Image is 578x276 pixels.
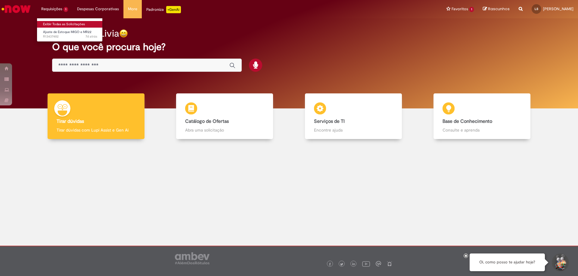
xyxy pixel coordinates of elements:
[37,29,103,40] a: Aberto R13437482 : Ajuste de Estoque MIGO e MR22
[469,7,474,12] span: 1
[314,127,393,133] p: Encontre ajuda
[43,34,97,39] span: R13437482
[328,263,331,266] img: logo_footer_facebook.png
[37,21,103,28] a: Exibir Todas as Solicitações
[376,261,381,266] img: logo_footer_workplace.png
[119,29,128,38] img: happy-face.png
[128,6,137,12] span: More
[41,6,62,12] span: Requisições
[387,261,392,266] img: logo_footer_naosei.png
[314,118,345,124] b: Serviços de TI
[483,6,510,12] a: Rascunhos
[77,6,119,12] span: Despesas Corporativas
[85,34,97,39] time: 21/08/2025 16:39:39
[443,127,521,133] p: Consulte e aprenda
[1,3,32,15] img: ServiceNow
[535,7,538,11] span: LS
[32,93,160,139] a: Tirar dúvidas Tirar dúvidas com Lupi Assist e Gen Ai
[443,118,492,124] b: Base de Conhecimento
[57,118,84,124] b: Tirar dúvidas
[488,6,510,12] span: Rascunhos
[85,34,97,39] span: 7d atrás
[43,30,92,34] span: Ajuste de Estoque MIGO e MR22
[352,262,355,266] img: logo_footer_linkedin.png
[543,6,573,11] span: [PERSON_NAME]
[470,253,545,271] div: Oi, como posso te ajudar hoje?
[64,7,68,12] span: 1
[166,6,181,13] p: +GenAi
[185,127,264,133] p: Abra uma solicitação
[340,263,343,266] img: logo_footer_twitter.png
[362,260,370,268] img: logo_footer_youtube.png
[57,127,135,133] p: Tirar dúvidas com Lupi Assist e Gen Ai
[185,118,229,124] b: Catálogo de Ofertas
[418,93,547,139] a: Base de Conhecimento Consulte e aprenda
[452,6,468,12] span: Favoritos
[175,252,210,264] img: logo_footer_ambev_rotulo_gray.png
[289,93,418,139] a: Serviços de TI Encontre ajuda
[37,18,103,42] ul: Requisições
[146,6,181,13] div: Padroniza
[52,42,526,52] h2: O que você procura hoje?
[551,253,569,271] button: Iniciar Conversa de Suporte
[160,93,289,139] a: Catálogo de Ofertas Abra uma solicitação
